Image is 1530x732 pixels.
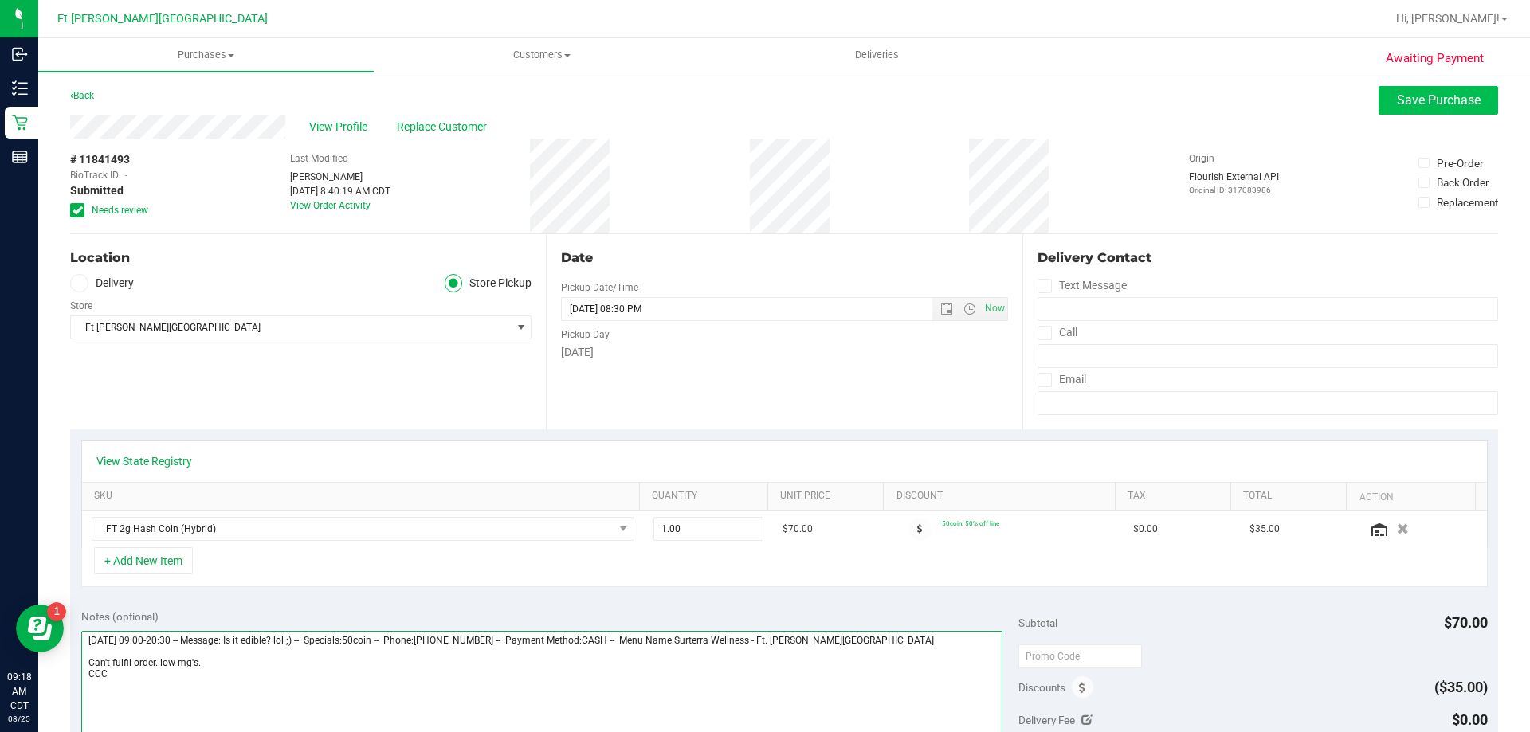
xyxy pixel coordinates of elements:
[374,38,709,72] a: Customers
[1437,155,1484,171] div: Pre-Order
[1038,249,1498,268] div: Delivery Contact
[932,303,959,315] span: Open the date view
[652,490,762,503] a: Quantity
[654,518,763,540] input: 1.00
[1038,344,1498,368] input: Format: (999) 999-9999
[92,517,634,541] span: NO DATA FOUND
[1444,614,1488,631] span: $70.00
[12,46,28,62] inline-svg: Inbound
[780,490,877,503] a: Unit Price
[1133,522,1158,537] span: $0.00
[38,48,374,62] span: Purchases
[1018,644,1142,668] input: Promo Code
[12,115,28,131] inline-svg: Retail
[290,184,390,198] div: [DATE] 8:40:19 AM CDT
[445,274,532,292] label: Store Pickup
[561,344,1007,361] div: [DATE]
[1437,174,1489,190] div: Back Order
[125,168,127,182] span: -
[38,38,374,72] a: Purchases
[709,38,1045,72] a: Deliveries
[12,80,28,96] inline-svg: Inventory
[96,453,192,469] a: View State Registry
[57,12,268,25] span: Ft [PERSON_NAME][GEOGRAPHIC_DATA]
[1397,92,1481,108] span: Save Purchase
[955,303,983,315] span: Open the time view
[7,670,31,713] p: 09:18 AM CDT
[1038,321,1077,344] label: Call
[1189,170,1279,196] div: Flourish External API
[94,490,634,503] a: SKU
[783,522,813,537] span: $70.00
[7,713,31,725] p: 08/25
[981,297,1008,320] span: Set Current date
[12,149,28,165] inline-svg: Reports
[1189,151,1214,166] label: Origin
[561,249,1007,268] div: Date
[834,48,920,62] span: Deliveries
[1452,711,1488,728] span: $0.00
[92,518,614,540] span: FT 2g Hash Coin (Hybrid)
[70,90,94,101] a: Back
[309,119,373,135] span: View Profile
[1128,490,1225,503] a: Tax
[1038,297,1498,321] input: Format: (999) 999-9999
[1346,483,1474,511] th: Action
[561,280,638,295] label: Pickup Date/Time
[1437,194,1498,210] div: Replacement
[71,316,511,339] span: Ft [PERSON_NAME][GEOGRAPHIC_DATA]
[81,610,159,623] span: Notes (optional)
[70,274,134,292] label: Delivery
[375,48,708,62] span: Customers
[561,327,610,342] label: Pickup Day
[1038,368,1086,391] label: Email
[1434,679,1488,695] span: ($35.00)
[1018,673,1065,702] span: Discounts
[1038,274,1127,297] label: Text Message
[70,182,124,199] span: Submitted
[896,490,1109,503] a: Discount
[1249,522,1280,537] span: $35.00
[1386,49,1484,68] span: Awaiting Payment
[70,168,121,182] span: BioTrack ID:
[70,299,92,313] label: Store
[397,119,492,135] span: Replace Customer
[290,151,348,166] label: Last Modified
[1379,86,1498,115] button: Save Purchase
[94,547,193,574] button: + Add New Item
[290,200,371,211] a: View Order Activity
[1396,12,1500,25] span: Hi, [PERSON_NAME]!
[1243,490,1340,503] a: Total
[16,605,64,652] iframe: Resource center
[1018,617,1057,629] span: Subtotal
[92,203,148,217] span: Needs review
[70,151,130,168] span: # 11841493
[1081,714,1093,726] i: Edit Delivery Fee
[1189,184,1279,196] p: Original ID: 317083986
[70,249,532,268] div: Location
[511,316,531,339] span: select
[47,602,66,621] iframe: Resource center unread badge
[1018,714,1075,726] span: Delivery Fee
[942,519,999,527] span: 50coin: 50% off line
[290,170,390,184] div: [PERSON_NAME]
